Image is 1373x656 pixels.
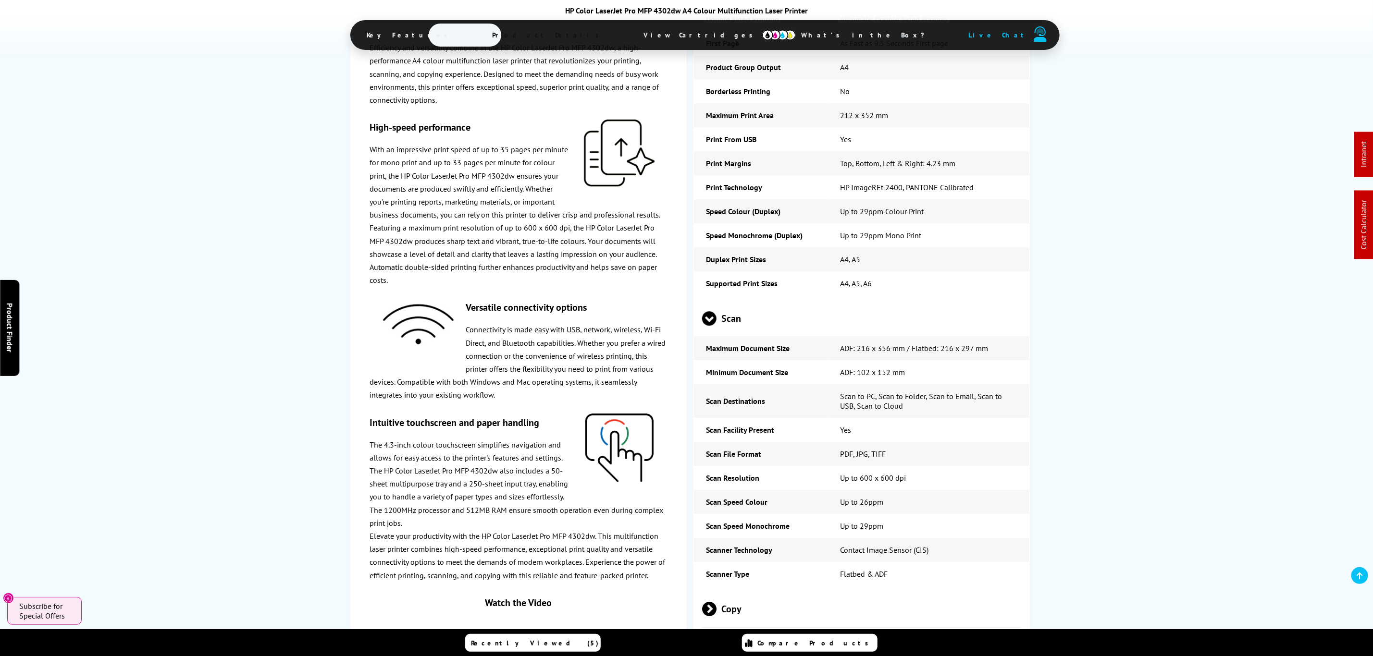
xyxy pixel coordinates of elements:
[694,151,828,175] td: Print Margins
[694,538,828,562] td: Scanner Technology
[694,103,828,127] td: Maximum Print Area
[694,247,828,271] td: Duplex Print Sizes
[1359,200,1369,250] a: Cost Calculator
[828,103,1029,127] td: 212 x 352 mm
[694,271,828,295] td: Supported Print Sizes
[694,199,828,223] td: Speed Colour (Duplex)
[742,634,878,652] a: Compare Products
[1359,142,1369,168] a: Intranet
[370,121,668,134] h3: High-speed performance
[694,418,828,442] td: Scan Facility Present
[350,6,1023,15] div: HP Color LaserJet Pro MFP 4302dw A4 Colour Multifunction Laser Printer
[828,223,1029,247] td: Up to 29ppm Mono Print
[828,538,1029,562] td: Contact Image Sensor (CIS)
[370,416,668,428] h3: Intuitive touchscreen and paper handling
[702,591,1021,627] span: Copy
[694,79,828,103] td: Borderless Printing
[471,639,599,647] span: Recently Viewed (5)
[694,384,828,418] td: Scan Destinations
[828,360,1029,384] td: ADF: 102 x 152 mm
[702,300,1021,336] span: Scan
[828,562,1029,586] td: Flatbed & ADF
[694,336,828,360] td: Maximum Document Size
[370,323,668,401] p: Connectivity is made easy with USB, network, wireless, Wi-Fi Direct, and Bluetooth capabilities. ...
[19,601,72,620] span: Subscribe for Special Offers
[381,296,454,351] img: hp-new-wireless-icon-160.png
[694,55,828,79] td: Product Group Output
[583,116,656,189] img: hp-new-print-quality-icon-160.png
[370,221,668,287] p: Featuring a maximum print resolution of up to 600 x 600 dpi, the HP Color LaserJet Pro MFP 4302dw...
[374,596,663,609] div: Watch the Video
[828,247,1029,271] td: A4, A5
[1034,26,1047,42] img: user-headset-duotone.svg
[828,418,1029,442] td: Yes
[630,23,777,48] span: View Cartridges
[694,466,828,490] td: Scan Resolution
[370,530,668,582] p: Elevate your productivity with the HP Color LaserJet Pro MFP 4302dw. This multifunction laser pri...
[478,24,619,47] span: Product Details
[370,301,668,314] h3: Versatile connectivity options
[694,127,828,151] td: Print From USB
[694,360,828,384] td: Minimum Document Size
[828,151,1029,175] td: Top, Bottom, Left & Right: 4.23 mm
[828,175,1029,199] td: HP ImageREt 2400, PANTONE Calibrated
[969,31,1028,39] span: Live Chat
[694,175,828,199] td: Print Technology
[787,24,949,47] span: What’s in the Box?
[694,514,828,538] td: Scan Speed Monochrome
[828,199,1029,223] td: Up to 29ppm Colour Print
[465,634,601,652] a: Recently Viewed (5)
[828,490,1029,514] td: Up to 26ppm
[370,41,668,107] p: Efficiency and versatility combine in the HP Color LaserJet Pro MFP 4302dw, a high-performance A4...
[828,271,1029,295] td: A4, A5, A6
[370,143,668,221] p: With an impressive print speed of up to 35 pages per minute for mono print and up to 33 pages per...
[370,438,668,529] p: The 4.3-inch colour touchscreen simplifies navigation and allows for easy access to the printer's...
[828,466,1029,490] td: Up to 600 x 600 dpi
[694,223,828,247] td: Speed Monochrome (Duplex)
[828,55,1029,79] td: A4
[762,30,796,40] img: cmyk-icon.svg
[828,514,1029,538] td: Up to 29ppm
[3,593,14,604] button: Close
[694,490,828,514] td: Scan Speed Colour
[828,336,1029,360] td: ADF: 216 x 356 mm / Flatbed: 216 x 297 mm
[583,411,656,484] img: hp-new-colour-touch-screen-icon-160.png
[828,127,1029,151] td: Yes
[694,442,828,466] td: Scan File Format
[694,562,828,586] td: Scanner Type
[828,442,1029,466] td: PDF, JPG, TIFF
[828,384,1029,418] td: Scan to PC, Scan to Folder, Scan to Email, Scan to USB, Scan to Cloud
[353,24,468,47] span: Key Features
[828,79,1029,103] td: No
[5,304,14,353] span: Product Finder
[758,639,874,647] span: Compare Products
